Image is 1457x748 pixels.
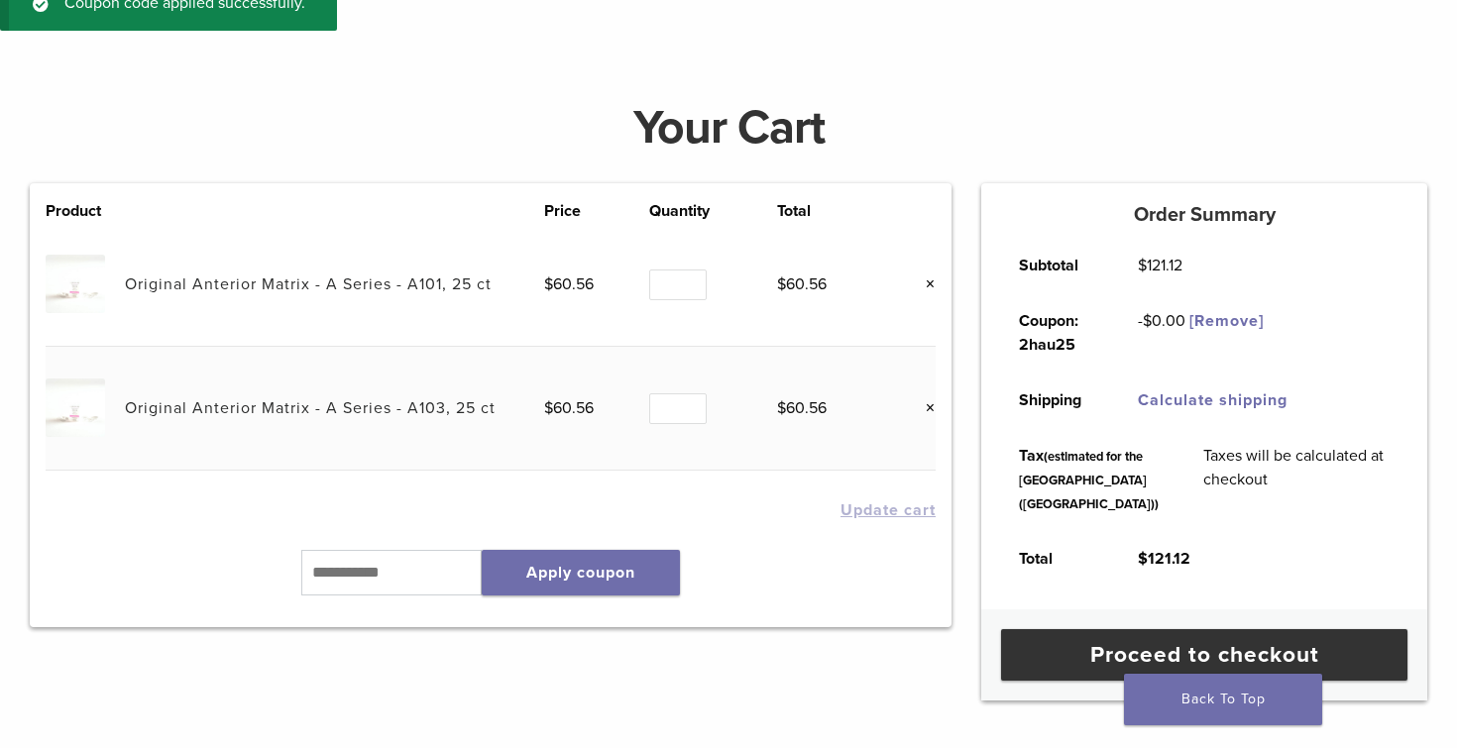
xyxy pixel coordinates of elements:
a: Remove 2hau25 coupon [1189,311,1264,331]
a: Original Anterior Matrix - A Series - A101, 25 ct [125,274,492,294]
td: - [1115,293,1286,373]
h5: Order Summary [981,203,1427,227]
span: $ [777,398,786,418]
span: 0.00 [1143,311,1185,331]
th: Coupon: 2hau25 [996,293,1115,373]
th: Quantity [649,199,777,223]
a: Back To Top [1124,674,1322,725]
small: (estimated for the [GEOGRAPHIC_DATA] ([GEOGRAPHIC_DATA])) [1019,449,1159,512]
span: $ [1138,256,1147,275]
h1: Your Cart [15,104,1442,152]
a: Remove this item [910,271,936,297]
bdi: 121.12 [1138,256,1182,275]
button: Update cart [841,502,936,518]
span: $ [1138,549,1148,569]
span: $ [544,274,553,294]
a: Proceed to checkout [1001,629,1407,681]
span: $ [777,274,786,294]
button: Apply coupon [482,550,680,595]
th: Shipping [996,373,1115,428]
span: $ [1143,311,1152,331]
bdi: 60.56 [544,274,594,294]
th: Product [46,199,125,223]
a: Original Anterior Matrix - A Series - A103, 25 ct [125,398,496,418]
th: Total [777,199,882,223]
th: Tax [996,428,1180,531]
bdi: 121.12 [1138,549,1190,569]
bdi: 60.56 [544,398,594,418]
th: Total [996,531,1115,587]
a: Remove this item [910,395,936,421]
img: Original Anterior Matrix - A Series - A103, 25 ct [46,378,104,437]
th: Subtotal [996,238,1115,293]
bdi: 60.56 [777,398,827,418]
img: Original Anterior Matrix - A Series - A101, 25 ct [46,255,104,313]
th: Price [544,199,649,223]
span: $ [544,398,553,418]
bdi: 60.56 [777,274,827,294]
a: Calculate shipping [1138,390,1288,410]
td: Taxes will be calculated at checkout [1180,428,1412,531]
